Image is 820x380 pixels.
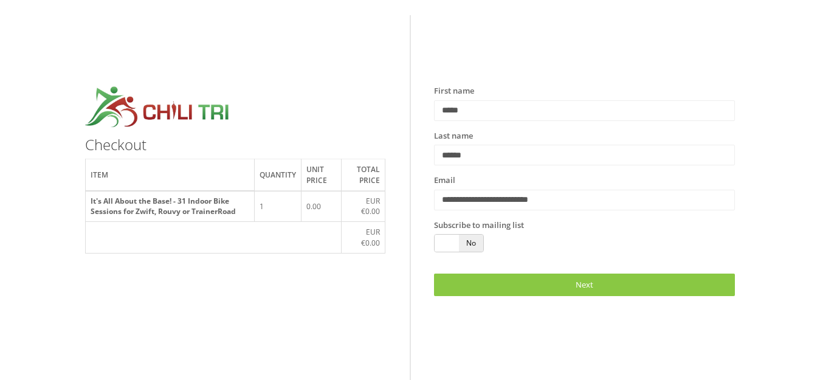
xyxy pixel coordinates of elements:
th: Total price [341,159,385,191]
img: croppedchilitri.jpg [85,85,230,131]
td: 0.00 [301,191,341,222]
th: It's All About the Base! - 31 Indoor Bike Sessions for Zwift, Rouvy or TrainerRoad [85,191,254,222]
td: EUR €0.00 [341,222,385,253]
a: Next [434,274,735,296]
th: Unit price [301,159,341,191]
label: Subscribe to mailing list [434,219,524,232]
label: Last name [434,130,473,142]
h3: Checkout [85,137,386,153]
span: No [459,235,483,252]
th: Quantity [254,159,301,191]
td: EUR €0.00 [341,191,385,222]
label: Email [434,174,455,187]
th: Item [85,159,254,191]
label: First name [434,85,474,97]
td: 1 [254,191,301,222]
